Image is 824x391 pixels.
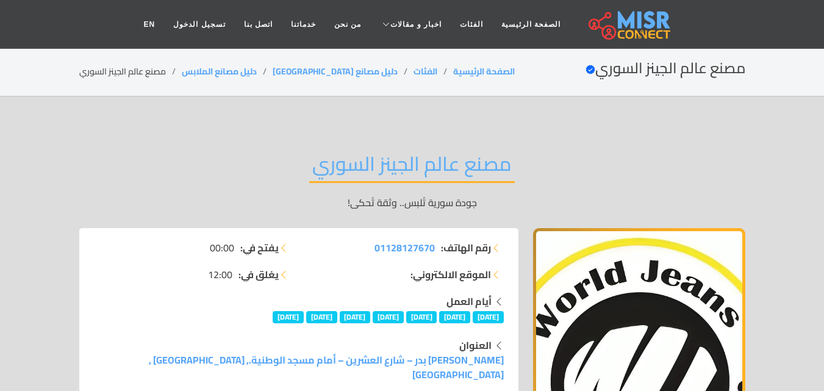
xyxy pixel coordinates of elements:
[473,311,504,323] span: [DATE]
[282,13,325,36] a: خدماتنا
[373,311,404,323] span: [DATE]
[135,13,165,36] a: EN
[453,63,515,79] a: الصفحة الرئيسية
[441,240,491,255] strong: رقم الهاتف:
[182,63,257,79] a: دليل مصانع الملابس
[309,152,515,183] h2: مصنع عالم الجينز السوري
[235,13,282,36] a: اتصل بنا
[325,13,370,36] a: من نحن
[273,311,304,323] span: [DATE]
[238,267,279,282] strong: يغلق في:
[414,63,437,79] a: الفئات
[586,65,595,74] svg: Verified account
[79,195,745,210] p: جودة سورية تُلبس.. وثقة تُحكى!
[446,292,492,310] strong: أيام العمل
[374,239,435,257] span: 01128127670
[340,311,371,323] span: [DATE]
[410,267,491,282] strong: الموقع الالكتروني:
[370,13,451,36] a: اخبار و مقالات
[451,13,492,36] a: الفئات
[406,311,437,323] span: [DATE]
[459,336,492,354] strong: العنوان
[273,63,398,79] a: دليل مصانع [GEOGRAPHIC_DATA]
[208,267,232,282] span: 12:00
[306,311,337,323] span: [DATE]
[210,240,234,255] span: 00:00
[374,240,435,255] a: 01128127670
[586,60,745,77] h2: مصنع عالم الجينز السوري
[79,65,182,78] li: مصنع عالم الجينز السوري
[589,9,670,40] img: main.misr_connect
[240,240,279,255] strong: يفتح في:
[492,13,570,36] a: الصفحة الرئيسية
[164,13,234,36] a: تسجيل الدخول
[390,19,442,30] span: اخبار و مقالات
[439,311,470,323] span: [DATE]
